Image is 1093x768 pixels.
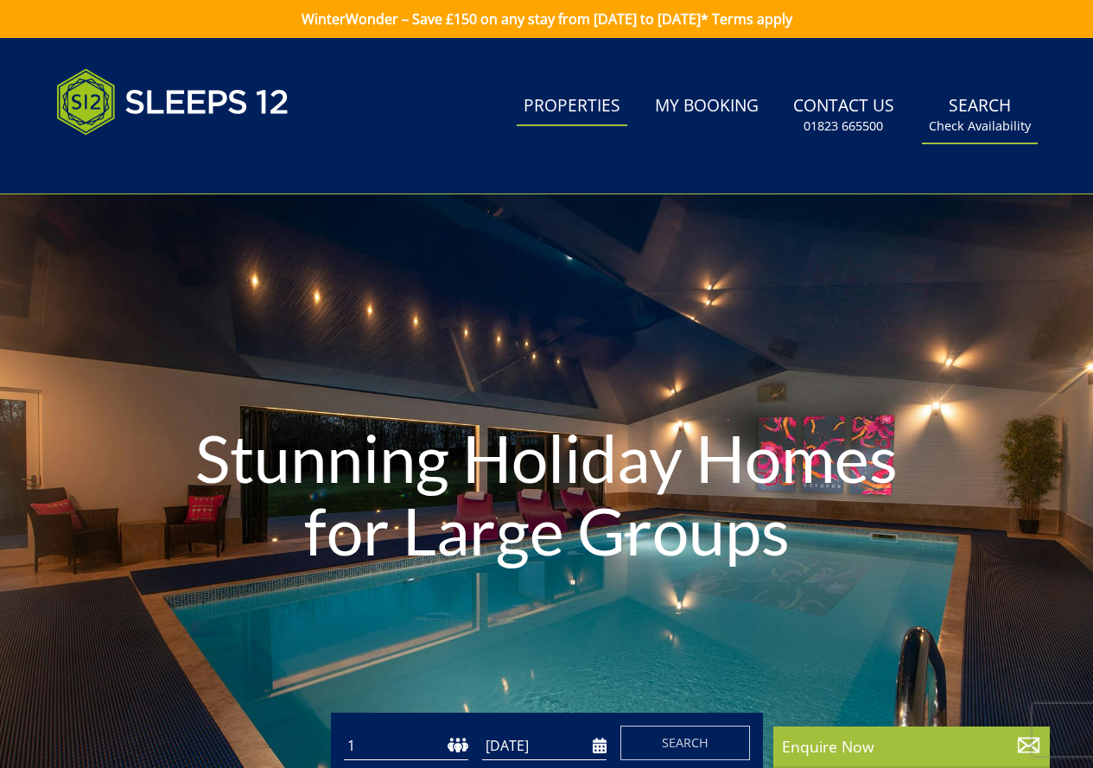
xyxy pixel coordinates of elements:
p: Enquire Now [782,735,1041,758]
small: 01823 665500 [804,117,883,135]
button: Search [620,726,750,760]
img: Sleeps 12 [56,59,289,145]
iframe: Customer reviews powered by Trustpilot [48,156,229,170]
span: Search [662,734,709,751]
a: My Booking [648,87,766,126]
input: Arrival Date [482,732,607,760]
a: Properties [517,87,627,126]
h1: Stunning Holiday Homes for Large Groups [164,387,930,600]
a: Contact Us01823 665500 [786,87,901,143]
small: Check Availability [929,117,1031,135]
a: SearchCheck Availability [922,87,1038,143]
